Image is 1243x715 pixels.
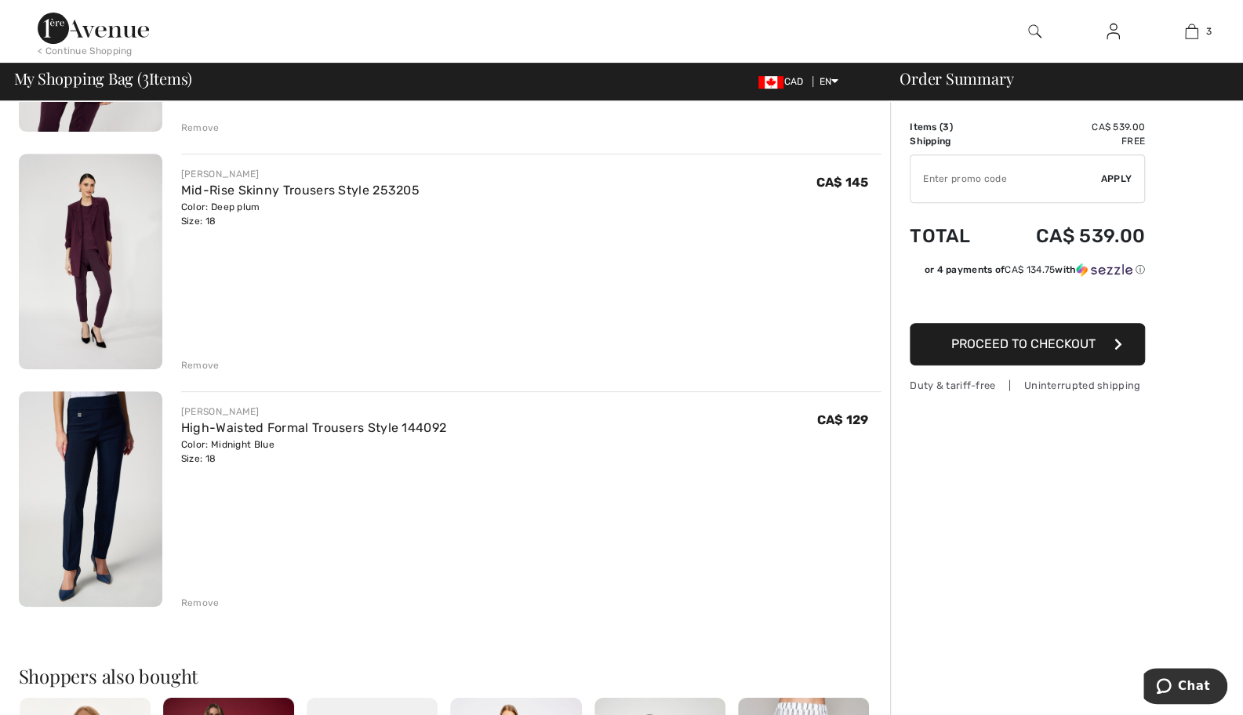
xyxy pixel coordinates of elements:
div: Remove [181,121,220,135]
a: 3 [1153,22,1230,41]
td: Items ( ) [910,120,994,134]
div: Remove [181,358,220,372]
img: Mid-Rise Skinny Trousers Style 253205 [19,154,162,369]
div: < Continue Shopping [38,44,133,58]
div: Duty & tariff-free | Uninterrupted shipping [910,378,1145,393]
img: 1ère Avenue [38,13,149,44]
div: Order Summary [881,71,1234,86]
a: High-Waisted Formal Trousers Style 144092 [181,420,446,435]
span: CA$ 134.75 [1005,264,1055,275]
div: or 4 payments ofCA$ 134.75withSezzle Click to learn more about Sezzle [910,263,1145,282]
img: Canadian Dollar [758,76,783,89]
a: Mid-Rise Skinny Trousers Style 253205 [181,183,420,198]
button: Proceed to Checkout [910,323,1145,365]
span: 3 [1206,24,1212,38]
div: [PERSON_NAME] [181,405,446,419]
div: [PERSON_NAME] [181,167,420,181]
span: 3 [142,67,149,87]
input: Promo code [910,155,1101,202]
a: Sign In [1094,22,1132,42]
span: My Shopping Bag ( Items) [14,71,193,86]
td: Total [910,209,994,263]
div: Color: Midnight Blue Size: 18 [181,437,446,466]
img: My Bag [1185,22,1198,41]
div: Remove [181,596,220,610]
img: My Info [1107,22,1120,41]
img: search the website [1028,22,1041,41]
span: 3 [943,122,949,132]
td: Free [994,134,1145,148]
td: CA$ 539.00 [994,209,1145,263]
h2: Shoppers also bought [19,666,881,685]
img: High-Waisted Formal Trousers Style 144092 [19,391,162,607]
td: Shipping [910,134,994,148]
span: CAD [758,76,809,87]
span: EN [820,76,839,87]
span: CA$ 129 [816,412,868,427]
span: Apply [1101,172,1132,186]
div: Color: Deep plum Size: 18 [181,200,420,228]
iframe: PayPal-paypal [910,282,1145,318]
div: or 4 payments of with [924,263,1145,277]
span: CA$ 145 [816,175,868,190]
iframe: Opens a widget where you can chat to one of our agents [1143,668,1227,707]
span: Proceed to Checkout [951,336,1096,351]
td: CA$ 539.00 [994,120,1145,134]
img: Sezzle [1076,263,1132,277]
